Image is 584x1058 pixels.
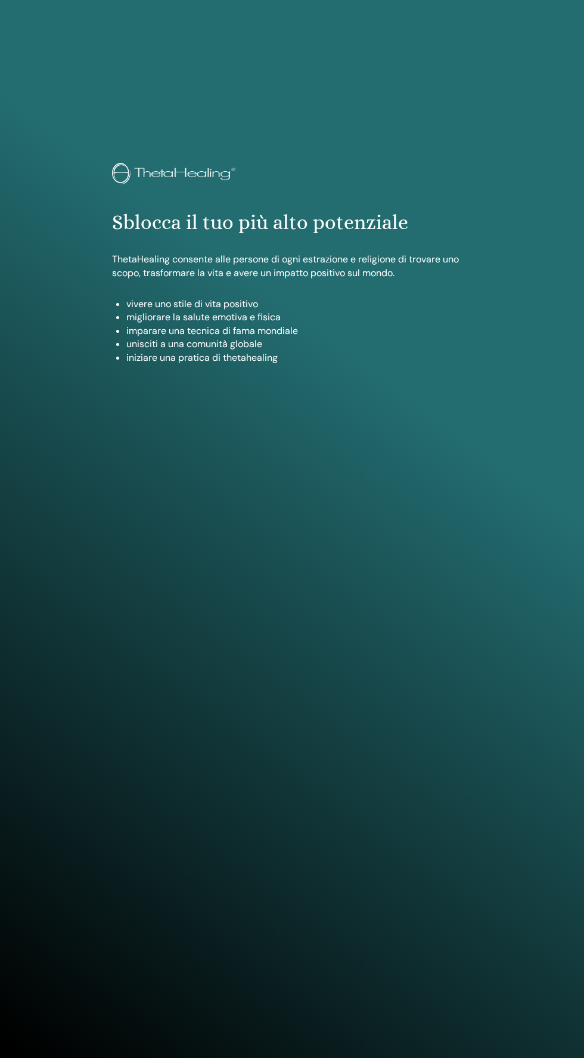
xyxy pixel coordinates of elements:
li: migliorare la salute emotiva e fisica [126,311,471,324]
li: unisciti a una comunità globale [126,338,471,351]
li: imparare una tecnica di fama mondiale [126,324,471,338]
li: iniziare una pratica di thetahealing [126,351,471,364]
p: ThetaHealing consente alle persone di ogni estrazione e religione di trovare uno scopo, trasforma... [112,253,471,280]
h1: Sblocca il tuo più alto potenziale [112,211,471,235]
li: vivere uno stile di vita positivo [126,298,471,311]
